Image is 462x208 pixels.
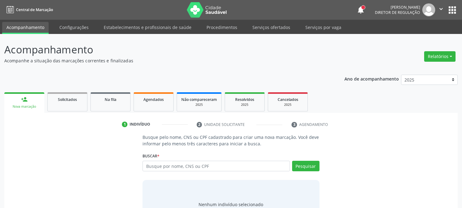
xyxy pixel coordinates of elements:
i:  [438,6,444,12]
p: Ano de acompanhamento [344,75,399,82]
span: Diretor de regulação [375,10,420,15]
button:  [435,3,447,16]
p: Acompanhamento [4,42,322,57]
button: notifications [356,6,365,14]
span: Central de Marcação [16,7,53,12]
span: Solicitados [58,97,77,102]
input: Busque por nome, CNS ou CPF [143,161,290,171]
a: Acompanhamento [2,22,49,34]
div: 2025 [229,102,260,107]
p: Busque pelo nome, CNS ou CPF cadastrado para criar uma nova marcação. Você deve informar pelo men... [143,134,319,147]
div: Nova marcação [9,104,40,109]
div: person_add [21,96,28,103]
div: [PERSON_NAME] [375,5,420,10]
span: Agendados [143,97,164,102]
a: Serviços ofertados [248,22,295,33]
span: Resolvidos [235,97,254,102]
button: apps [447,5,458,15]
a: Central de Marcação [4,5,53,15]
a: Procedimentos [202,22,242,33]
div: Indivíduo [130,122,150,127]
a: Estabelecimentos e profissionais de saúde [99,22,196,33]
div: 2025 [181,102,217,107]
span: Na fila [105,97,116,102]
span: Não compareceram [181,97,217,102]
p: Acompanhe a situação das marcações correntes e finalizadas [4,57,322,64]
span: Cancelados [278,97,298,102]
div: 1 [122,122,127,127]
img: img [422,3,435,16]
div: 2025 [272,102,303,107]
button: Relatórios [424,51,456,62]
label: Buscar [143,151,159,161]
div: Nenhum indivíduo selecionado [199,201,263,208]
a: Configurações [55,22,93,33]
a: Serviços por vaga [301,22,346,33]
button: Pesquisar [292,161,319,171]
